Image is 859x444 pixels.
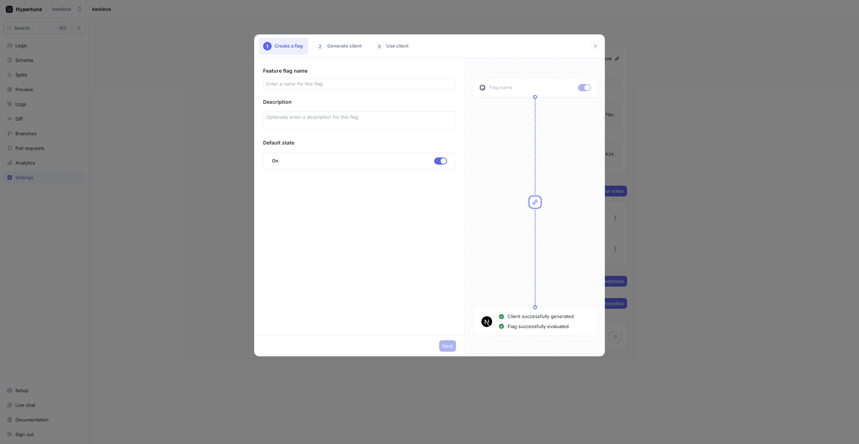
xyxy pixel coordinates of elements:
div: 1 [263,42,272,50]
p: Client successfully generated [508,313,574,320]
button: Next [439,340,456,352]
div: 2 [316,42,324,50]
span: Next [442,344,453,348]
p: On [272,157,279,165]
img: Next Logo [481,316,492,327]
div: Create a flag [259,38,309,55]
input: Enter a name for this flag [266,80,453,88]
div: Feature flag name [263,67,456,75]
div: Default state [263,139,456,146]
div: Generate client [311,38,368,55]
p: Flag name [490,84,513,91]
div: Use client [370,38,414,55]
div: Description [263,98,456,106]
p: Flag successfully evaluated [508,323,569,330]
div: 3 [375,42,383,50]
